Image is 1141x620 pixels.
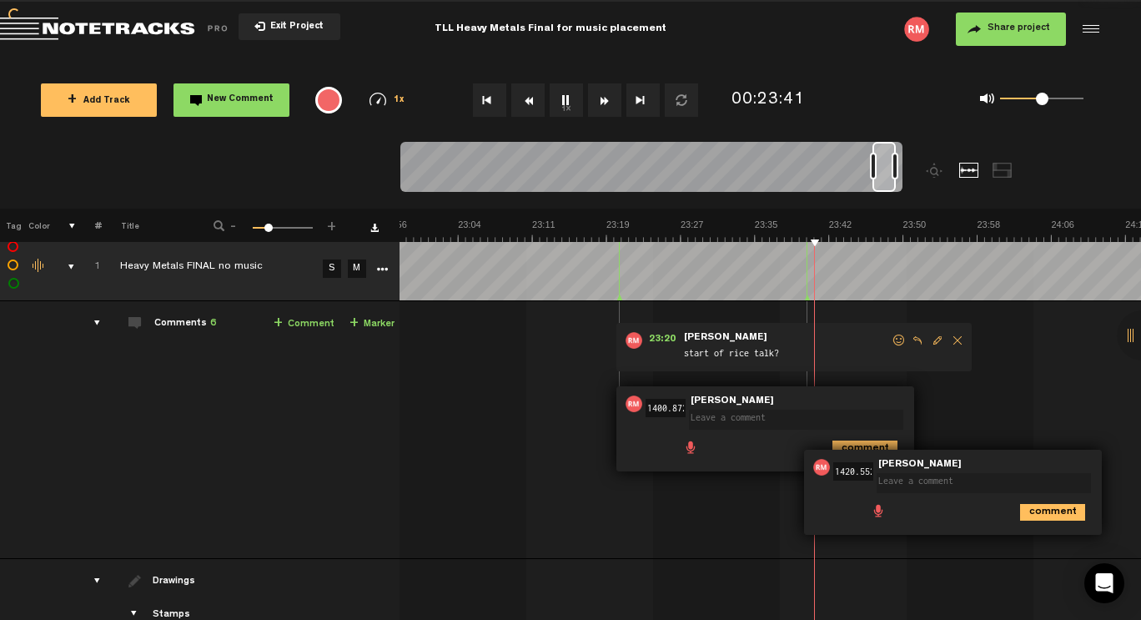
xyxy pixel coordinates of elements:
[550,83,583,117] button: 1x
[227,219,240,229] span: -
[274,317,283,330] span: +
[323,260,341,278] a: S
[325,219,339,229] span: +
[78,572,103,589] div: drawings
[947,335,968,346] span: Delete comment
[665,83,698,117] button: Loop
[988,23,1050,33] span: Share project
[394,96,405,105] span: 1x
[1020,504,1033,517] span: comment
[813,459,830,476] img: letters
[588,83,621,117] button: Fast Forward
[68,97,130,106] span: Add Track
[24,234,49,301] td: Change the color of the waveform
[173,83,289,117] button: New Comment
[1020,504,1085,521] i: comment
[511,83,545,117] button: Rewind
[832,441,897,457] i: comment
[78,315,103,331] div: comments
[626,332,642,349] img: letters
[49,234,75,301] td: comments, stamps & drawings
[75,301,101,559] td: comments
[1084,563,1124,603] div: Open Intercom Messenger
[907,335,927,346] span: Reply to comment
[102,209,191,242] th: Title
[210,319,216,329] span: 6
[274,315,334,334] a: Comment
[154,317,216,331] div: Comments
[25,209,50,242] th: Color
[689,396,776,407] span: [PERSON_NAME]
[626,83,660,117] button: Go to end
[41,83,157,117] button: +Add Track
[904,17,929,42] img: letters
[956,13,1066,46] button: Share project
[370,224,379,232] a: Download comments
[352,93,423,107] div: 1x
[349,317,359,330] span: +
[75,234,101,301] td: Click to change the order number 1
[78,260,103,275] div: Click to change the order number
[315,87,342,113] div: {{ tooltip_message }}
[374,260,390,275] a: More
[626,396,642,412] img: letters
[473,83,506,117] button: Go to beginning
[435,8,666,50] div: TLL Heavy Metals Final for music placement
[348,260,366,278] a: M
[120,260,337,276] div: Click to edit the title
[239,13,340,40] button: Exit Project
[76,209,102,242] th: #
[207,95,274,104] span: New Comment
[682,332,769,344] span: [PERSON_NAME]
[642,332,682,349] span: 23:20
[52,259,78,275] div: comments, stamps & drawings
[153,575,199,589] div: Drawings
[369,93,386,106] img: speedometer.svg
[367,8,734,50] div: TLL Heavy Metals Final for music placement
[68,93,77,107] span: +
[349,315,395,334] a: Marker
[682,345,891,364] span: start of rice talk?
[731,88,805,113] div: 00:23:41
[265,23,324,32] span: Exit Project
[27,259,52,274] div: Change the color of the waveform
[832,441,846,454] span: comment
[877,459,963,471] span: [PERSON_NAME]
[101,234,318,301] td: Click to edit the title Heavy Metals FINAL no music
[927,335,947,346] span: Edit comment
